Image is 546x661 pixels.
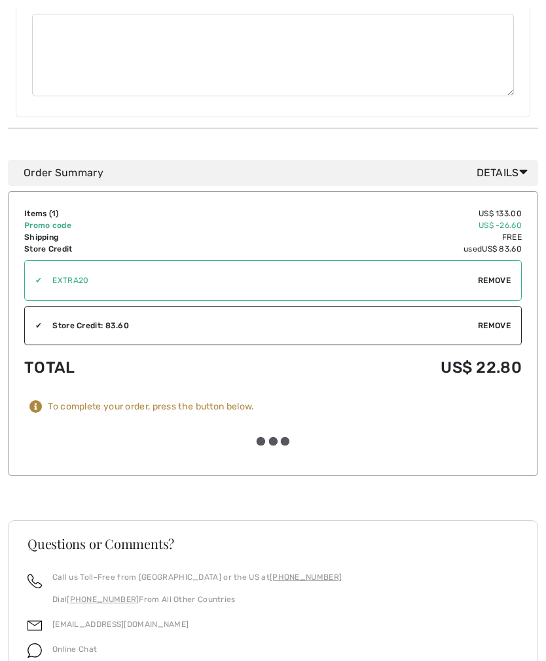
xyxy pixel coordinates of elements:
span: Details [477,165,533,181]
td: US$ 22.80 [216,345,522,390]
td: Promo code [24,219,216,231]
h3: Questions or Comments? [27,537,519,550]
td: Items ( ) [24,208,216,219]
span: Remove [478,320,511,331]
td: Free [216,231,522,243]
span: Remove [478,274,511,286]
img: call [27,574,42,588]
input: Promo code [42,261,478,300]
td: used [216,243,522,255]
a: [PHONE_NUMBER] [67,595,139,604]
td: US$ 133.00 [216,208,522,219]
a: [PHONE_NUMBER] [270,573,342,582]
div: ✔ [25,274,42,286]
a: [EMAIL_ADDRESS][DOMAIN_NAME] [52,620,189,629]
span: Online Chat [52,645,97,654]
div: To complete your order, press the button below. [48,401,254,413]
div: ✔ [25,320,42,331]
img: email [27,618,42,633]
td: Total [24,345,216,390]
span: US$ 83.60 [482,244,522,254]
p: Dial From All Other Countries [52,594,342,605]
td: Shipping [24,231,216,243]
img: chat [27,643,42,658]
span: 1 [52,209,56,218]
div: Order Summary [24,165,533,181]
td: US$ -26.60 [216,219,522,231]
textarea: Comments [32,14,514,96]
p: Call us Toll-Free from [GEOGRAPHIC_DATA] or the US at [52,571,342,583]
td: Store Credit [24,243,216,255]
div: Store Credit: 83.60 [42,320,478,331]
